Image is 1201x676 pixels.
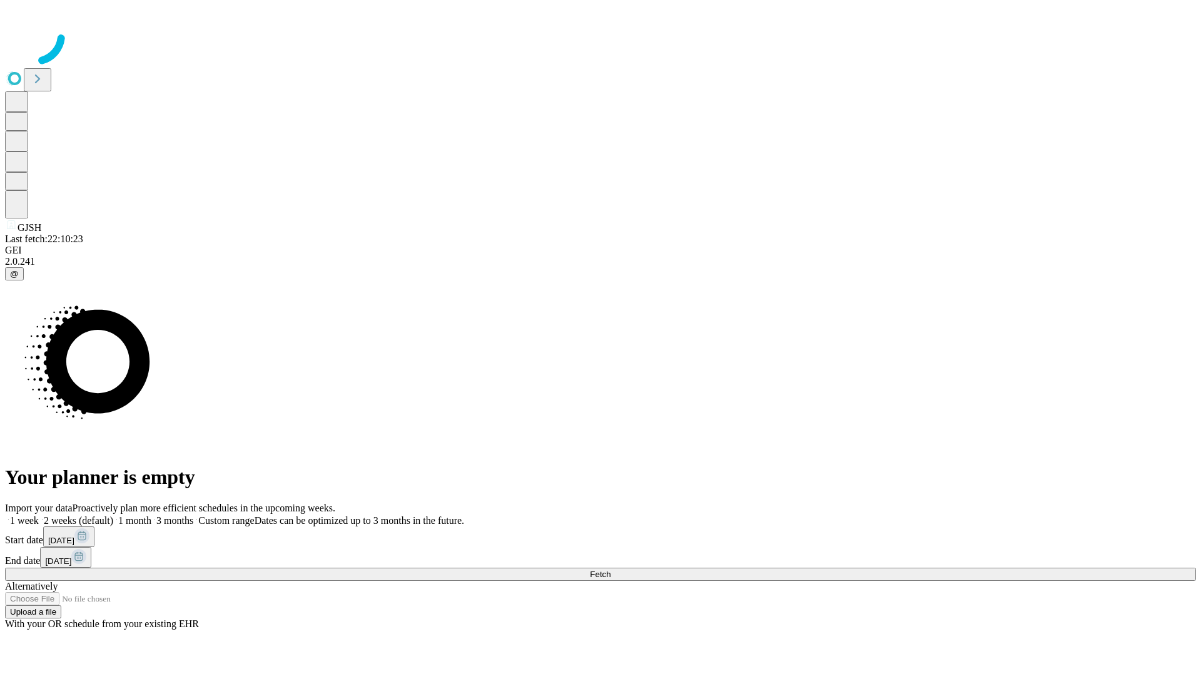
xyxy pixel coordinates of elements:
[10,269,19,279] span: @
[5,256,1196,267] div: 2.0.241
[5,581,58,591] span: Alternatively
[5,618,199,629] span: With your OR schedule from your existing EHR
[5,233,83,244] span: Last fetch: 22:10:23
[40,547,91,568] button: [DATE]
[5,503,73,513] span: Import your data
[5,526,1196,547] div: Start date
[156,515,193,526] span: 3 months
[5,466,1196,489] h1: Your planner is empty
[198,515,254,526] span: Custom range
[18,222,41,233] span: GJSH
[118,515,151,526] span: 1 month
[73,503,335,513] span: Proactively plan more efficient schedules in the upcoming weeks.
[5,547,1196,568] div: End date
[590,570,611,579] span: Fetch
[10,515,39,526] span: 1 week
[255,515,464,526] span: Dates can be optimized up to 3 months in the future.
[5,245,1196,256] div: GEI
[5,605,61,618] button: Upload a file
[5,568,1196,581] button: Fetch
[48,536,74,545] span: [DATE]
[43,526,94,547] button: [DATE]
[44,515,113,526] span: 2 weeks (default)
[5,267,24,280] button: @
[45,556,71,566] span: [DATE]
